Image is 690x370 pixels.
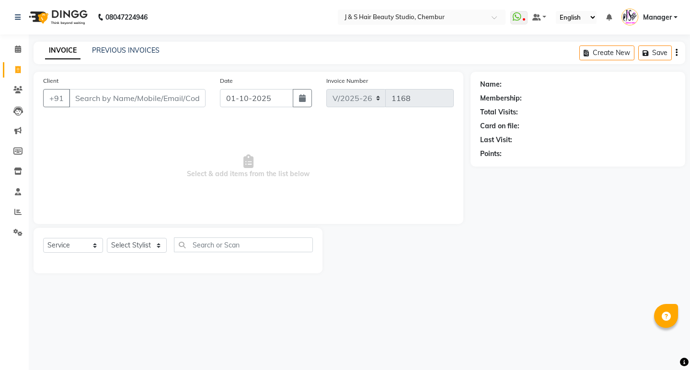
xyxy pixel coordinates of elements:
[579,45,634,60] button: Create New
[480,107,518,117] div: Total Visits:
[638,45,672,60] button: Save
[92,46,160,55] a: PREVIOUS INVOICES
[480,135,512,145] div: Last Visit:
[43,89,70,107] button: +91
[45,42,80,59] a: INVOICE
[480,79,502,90] div: Name:
[43,119,454,214] span: Select & add items from the list below
[24,4,90,31] img: logo
[650,332,680,360] iframe: chat widget
[480,121,519,131] div: Card on file:
[621,9,638,25] img: Manager
[69,89,206,107] input: Search by Name/Mobile/Email/Code
[326,77,368,85] label: Invoice Number
[643,12,672,22] span: Manager
[480,93,522,103] div: Membership:
[220,77,233,85] label: Date
[105,4,148,31] b: 08047224946
[43,77,58,85] label: Client
[480,149,502,159] div: Points:
[174,237,313,252] input: Search or Scan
